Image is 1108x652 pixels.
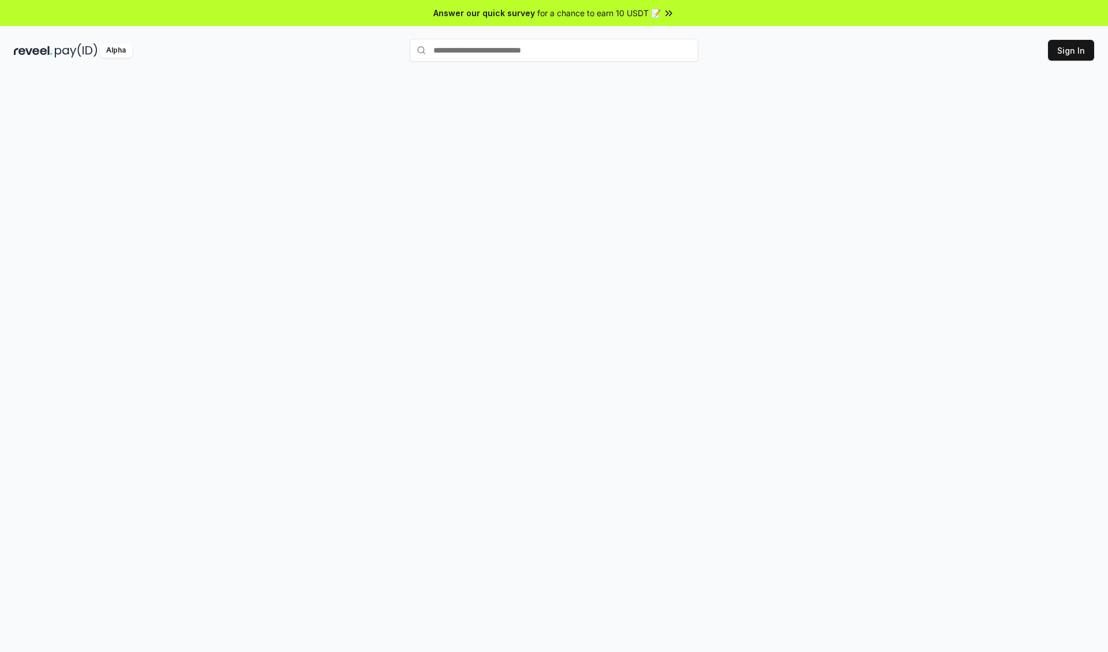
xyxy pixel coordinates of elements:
span: for a chance to earn 10 USDT 📝 [537,7,661,19]
img: pay_id [55,43,98,58]
div: Alpha [100,43,132,58]
img: reveel_dark [14,43,53,58]
button: Sign In [1048,40,1094,61]
span: Answer our quick survey [433,7,535,19]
